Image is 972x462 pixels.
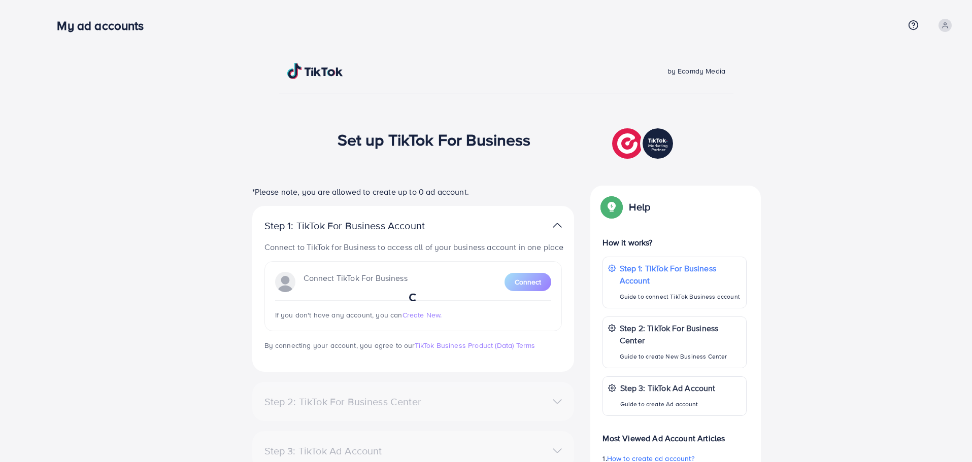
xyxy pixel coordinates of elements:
img: Popup guide [602,198,621,216]
h3: My ad accounts [57,18,152,33]
p: Step 1: TikTok For Business Account [264,220,457,232]
p: Step 1: TikTok For Business Account [620,262,741,287]
p: Step 3: TikTok Ad Account [620,382,716,394]
p: Most Viewed Ad Account Articles [602,424,747,444]
p: Guide to connect TikTok Business account [620,291,741,303]
p: Guide to create New Business Center [620,350,741,363]
img: TikTok partner [553,218,562,233]
p: Step 2: TikTok For Business Center [620,322,741,346]
p: Help [629,201,650,213]
span: by Ecomdy Media [667,66,725,76]
p: How it works? [602,236,747,248]
p: *Please note, you are allowed to create up to 0 ad account. [252,186,574,198]
h1: Set up TikTok For Business [338,130,531,149]
img: TikTok partner [612,126,676,161]
p: Guide to create Ad account [620,398,716,410]
img: TikTok [287,63,343,79]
